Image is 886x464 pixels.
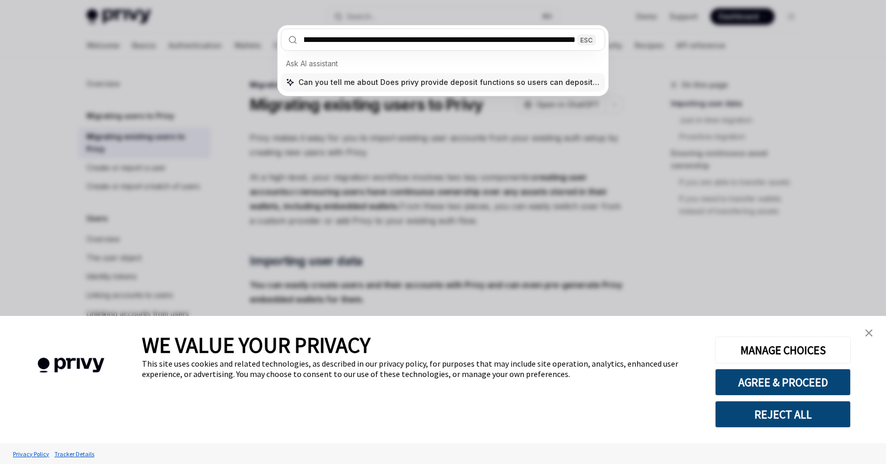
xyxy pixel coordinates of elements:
div: This site uses cookies and related technologies, as described in our privacy policy, for purposes... [142,358,699,379]
div: ESC [577,34,596,45]
div: Ask AI assistant [281,54,605,73]
span: WE VALUE YOUR PRIVACY [142,331,370,358]
img: company logo [16,343,126,388]
a: close banner [859,323,879,343]
a: Privacy Policy [10,445,52,463]
button: REJECT ALL [715,401,851,428]
img: close banner [865,329,873,337]
span: Can you tell me about Does privy provide deposit functions so users can deposit their assets to t... [298,77,600,88]
a: Tracker Details [52,445,97,463]
button: MANAGE CHOICES [715,337,851,364]
button: AGREE & PROCEED [715,369,851,396]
